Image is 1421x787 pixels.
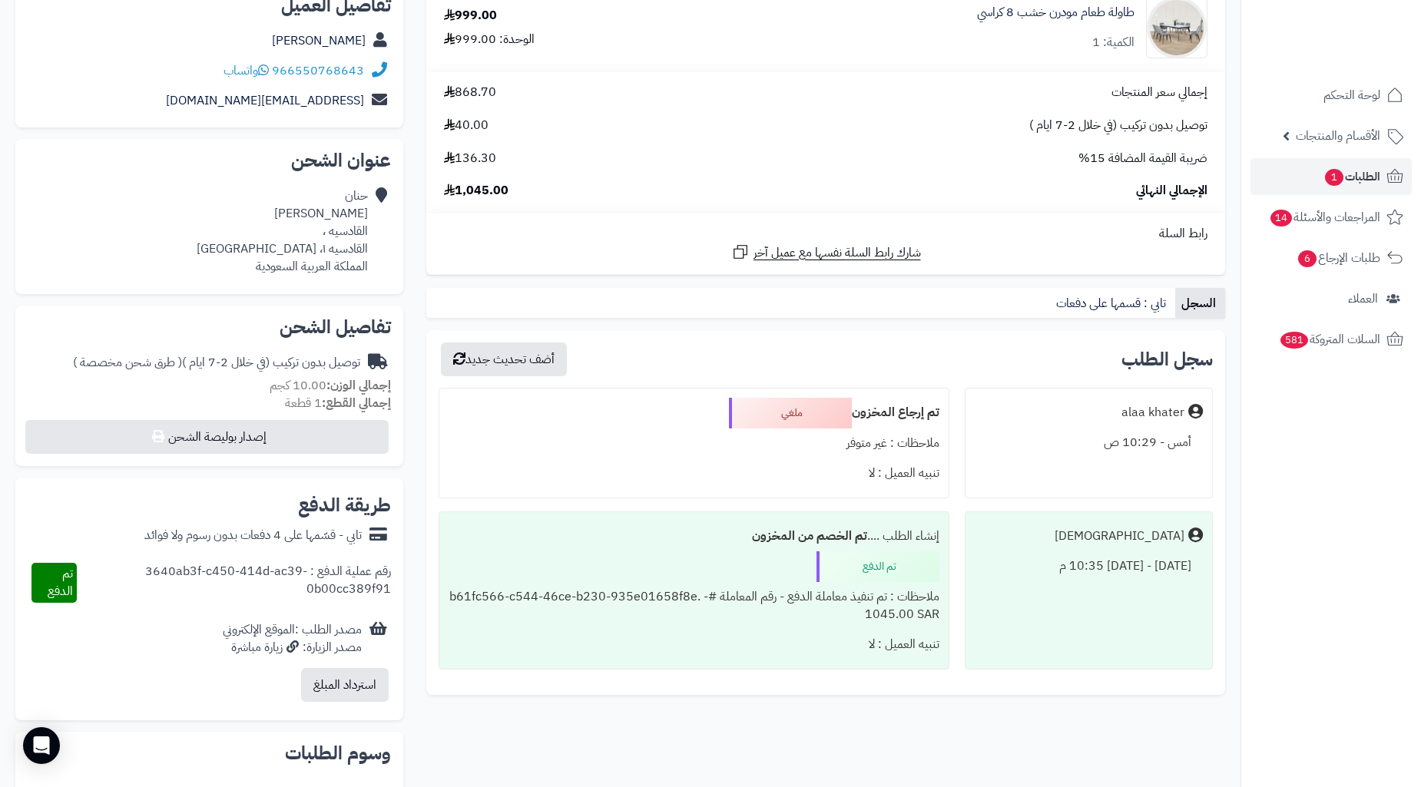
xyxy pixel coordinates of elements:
a: لوحة التحكم [1250,77,1412,114]
div: alaa khater [1121,404,1184,422]
button: استرداد المبلغ [301,668,389,702]
div: Open Intercom Messenger [23,727,60,764]
div: [DEMOGRAPHIC_DATA] [1055,527,1184,545]
b: تم إرجاع المخزون [852,403,939,422]
span: 581 [1280,332,1308,349]
span: شارك رابط السلة نفسها مع عميل آخر [754,244,921,262]
div: تم الدفع [816,551,939,582]
div: [DATE] - [DATE] 10:35 م [975,551,1203,581]
a: الطلبات1 [1250,158,1412,195]
span: ( طرق شحن مخصصة ) [73,353,182,372]
span: 6 [1298,250,1317,268]
a: طلبات الإرجاع6 [1250,240,1412,276]
div: مصدر الزيارة: زيارة مباشرة [223,639,362,656]
span: 868.70 [444,84,496,101]
a: 966550768643 [272,61,364,80]
span: إجمالي سعر المنتجات [1111,84,1207,101]
a: تابي : قسمها على دفعات [1050,288,1175,319]
div: الوحدة: 999.00 [444,31,535,48]
span: 1,045.00 [444,182,508,200]
img: logo-2.png [1317,34,1406,66]
span: الطلبات [1323,166,1380,187]
span: الإجمالي النهائي [1136,182,1207,200]
span: العملاء [1348,288,1378,309]
div: ملاحظات : تم تنفيذ معاملة الدفع - رقم المعاملة #b61fc566-c544-46ce-b230-935e01658f8e. - 1045.00 SAR [449,582,939,630]
div: رابط السلة [432,225,1219,243]
a: واتساب [224,61,269,80]
div: تابي - قسّمها على 4 دفعات بدون رسوم ولا فوائد [144,527,362,544]
span: توصيل بدون تركيب (في خلال 2-7 ايام ) [1029,117,1207,134]
div: ملغي [729,398,852,428]
div: تنبيه العميل : لا [449,458,939,488]
a: [PERSON_NAME] [272,31,366,50]
small: 10.00 كجم [270,376,391,395]
button: إصدار بوليصة الشحن [25,420,389,454]
strong: إجمالي القطع: [322,394,391,412]
div: أمس - 10:29 ص [975,428,1203,458]
span: المراجعات والأسئلة [1269,207,1380,228]
a: السجل [1175,288,1225,319]
button: أضف تحديث جديد [441,342,567,376]
span: طلبات الإرجاع [1297,247,1380,269]
b: تم الخصم من المخزون [752,527,867,545]
strong: إجمالي الوزن: [326,376,391,395]
h2: وسوم الطلبات [28,744,391,762]
span: لوحة التحكم [1323,84,1380,106]
span: 136.30 [444,150,496,167]
span: الأقسام والمنتجات [1296,125,1380,147]
a: العملاء [1250,280,1412,317]
span: ضريبة القيمة المضافة 15% [1078,150,1207,167]
div: تنبيه العميل : لا [449,630,939,660]
div: الكمية: 1 [1092,34,1134,51]
a: السلات المتروكة581 [1250,321,1412,358]
span: 14 [1270,210,1293,227]
div: رقم عملية الدفع : 3640ab3f-c450-414d-ac39-0b00cc389f91 [77,563,391,603]
small: 1 قطعة [285,394,391,412]
div: حنان [PERSON_NAME] القادسيه ، القادسيه ١، [GEOGRAPHIC_DATA] المملكة العربية السعودية [197,187,368,275]
a: [EMAIL_ADDRESS][DOMAIN_NAME] [166,91,364,110]
span: 40.00 [444,117,489,134]
h2: طريقة الدفع [298,496,391,514]
span: 1 [1325,169,1344,187]
div: مصدر الطلب :الموقع الإلكتروني [223,621,362,656]
div: ملاحظات : غير متوفر [449,428,939,458]
span: تم الدفع [48,564,73,600]
a: المراجعات والأسئلة14 [1250,199,1412,236]
div: 999.00 [444,7,497,25]
h2: تفاصيل الشحن [28,318,391,336]
h2: عنوان الشحن [28,151,391,170]
span: السلات المتروكة [1279,329,1380,350]
a: طاولة طعام مودرن خشب 8 كراسي [977,4,1134,21]
h3: سجل الطلب [1121,350,1213,369]
div: إنشاء الطلب .... [449,521,939,551]
a: شارك رابط السلة نفسها مع عميل آخر [731,243,921,262]
div: توصيل بدون تركيب (في خلال 2-7 ايام ) [73,354,360,372]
